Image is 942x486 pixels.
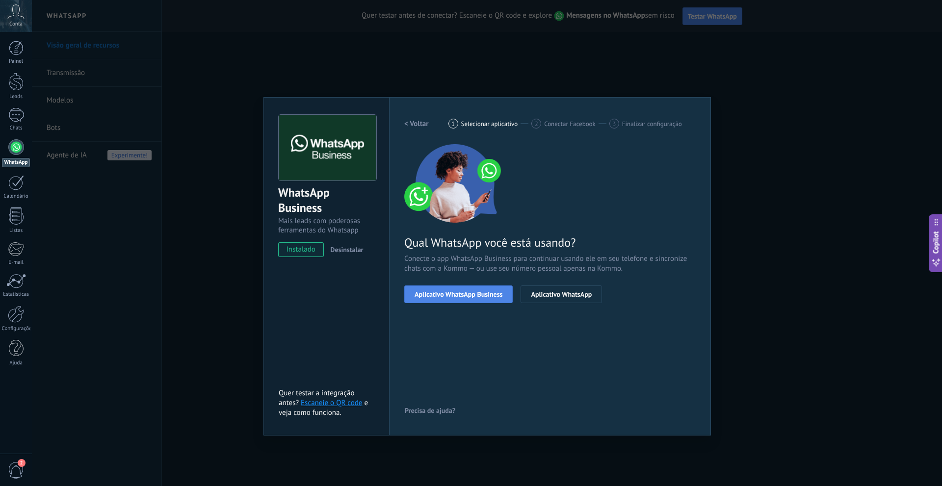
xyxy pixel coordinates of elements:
[531,291,592,298] span: Aplicativo WhatsApp
[2,125,30,131] div: Chats
[451,120,455,128] span: 1
[544,120,596,128] span: Conectar Facebook
[404,115,429,132] button: < Voltar
[326,242,363,257] button: Desinstalar
[2,259,30,266] div: E-mail
[622,120,682,128] span: Finalizar configuração
[612,120,616,128] span: 3
[278,185,375,216] div: WhatsApp Business
[404,235,696,250] span: Qual WhatsApp você está usando?
[9,21,23,27] span: Conta
[404,403,456,418] button: Precisa de ajuda?
[279,115,376,181] img: logo_main.png
[2,193,30,200] div: Calendário
[2,158,30,167] div: WhatsApp
[461,120,518,128] span: Selecionar aplicativo
[2,291,30,298] div: Estatísticas
[404,254,696,274] span: Conecte o app WhatsApp Business para continuar usando ele em seu telefone e sincronize chats com ...
[535,120,538,128] span: 2
[330,245,363,254] span: Desinstalar
[931,231,941,254] span: Copilot
[279,398,368,417] span: e veja como funciona.
[405,407,455,414] span: Precisa de ajuda?
[404,119,429,128] h2: < Voltar
[2,94,30,100] div: Leads
[404,285,513,303] button: Aplicativo WhatsApp Business
[2,58,30,65] div: Painel
[2,326,30,332] div: Configurações
[279,388,354,408] span: Quer testar a integração antes?
[404,144,507,223] img: connect number
[278,216,375,235] div: Mais leads com poderosas ferramentas do Whatsapp
[279,242,323,257] span: instalado
[2,360,30,366] div: Ajuda
[301,398,362,408] a: Escaneie o QR code
[2,228,30,234] div: Listas
[415,291,502,298] span: Aplicativo WhatsApp Business
[521,285,602,303] button: Aplicativo WhatsApp
[18,459,26,467] span: 2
